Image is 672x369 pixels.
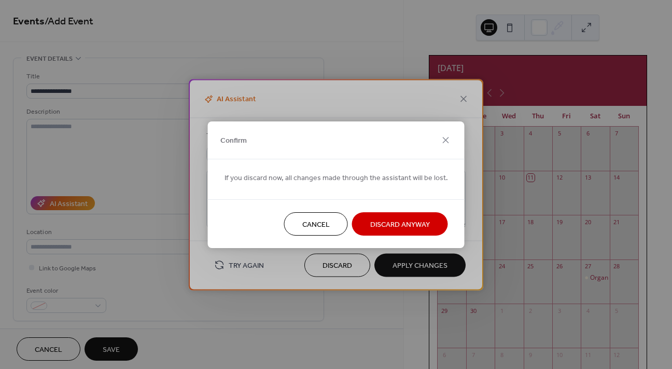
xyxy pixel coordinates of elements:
button: Cancel [284,212,348,236]
button: Discard Anyway [352,212,448,236]
span: If you discard now, all changes made through the assistant will be lost. [225,172,448,183]
span: Confirm [220,135,247,146]
span: Discard Anyway [370,219,430,230]
span: Cancel [302,219,330,230]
